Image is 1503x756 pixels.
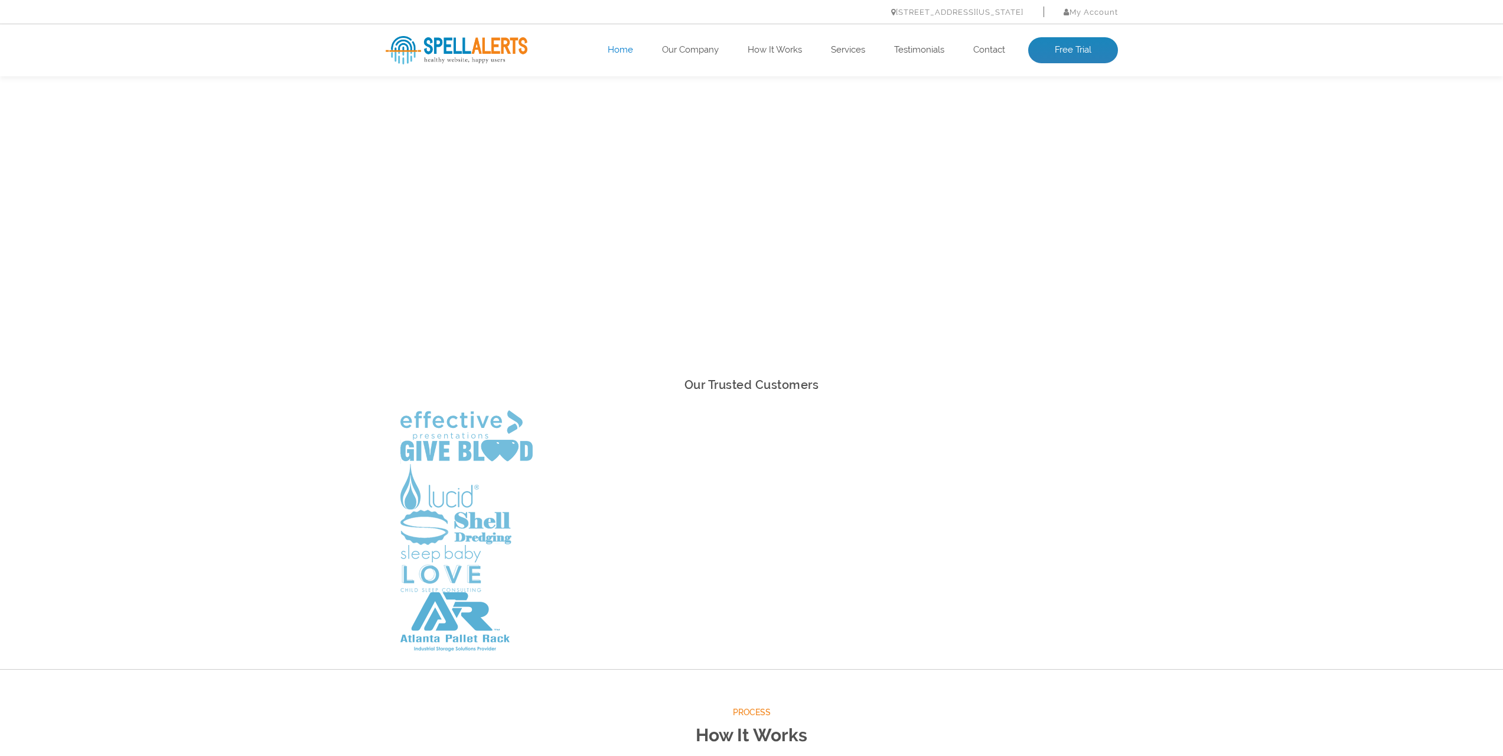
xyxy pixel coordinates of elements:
img: Sleep Baby Love [400,545,481,592]
h2: Our Trusted Customers [386,375,1118,395]
img: Effective [400,410,523,440]
span: Process [386,705,1118,720]
img: Lucid [400,464,479,510]
h2: How It Works [386,720,1118,751]
img: Give Blood [400,440,533,464]
img: Shell Dredging [400,510,511,545]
